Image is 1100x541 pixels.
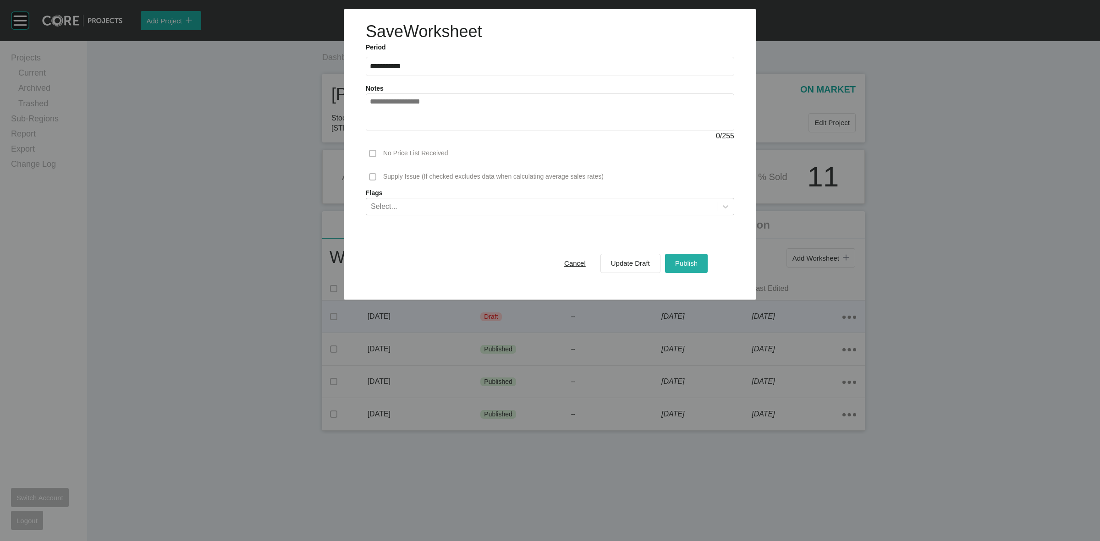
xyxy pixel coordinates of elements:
[366,43,734,52] label: Period
[383,149,448,158] p: No Price List Received
[366,131,734,141] div: / 255
[366,189,734,198] label: Flags
[366,85,384,92] label: Notes
[600,254,660,273] button: Update Draft
[554,254,596,273] button: Cancel
[564,259,586,267] span: Cancel
[383,172,604,181] p: Supply Issue (If checked excludes data when calculating average sales rates)
[371,201,397,211] div: Select...
[665,254,708,273] button: Publish
[611,259,650,267] span: Update Draft
[716,132,720,140] span: 0
[675,259,698,267] span: Publish
[366,20,482,43] h1: Save Worksheet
